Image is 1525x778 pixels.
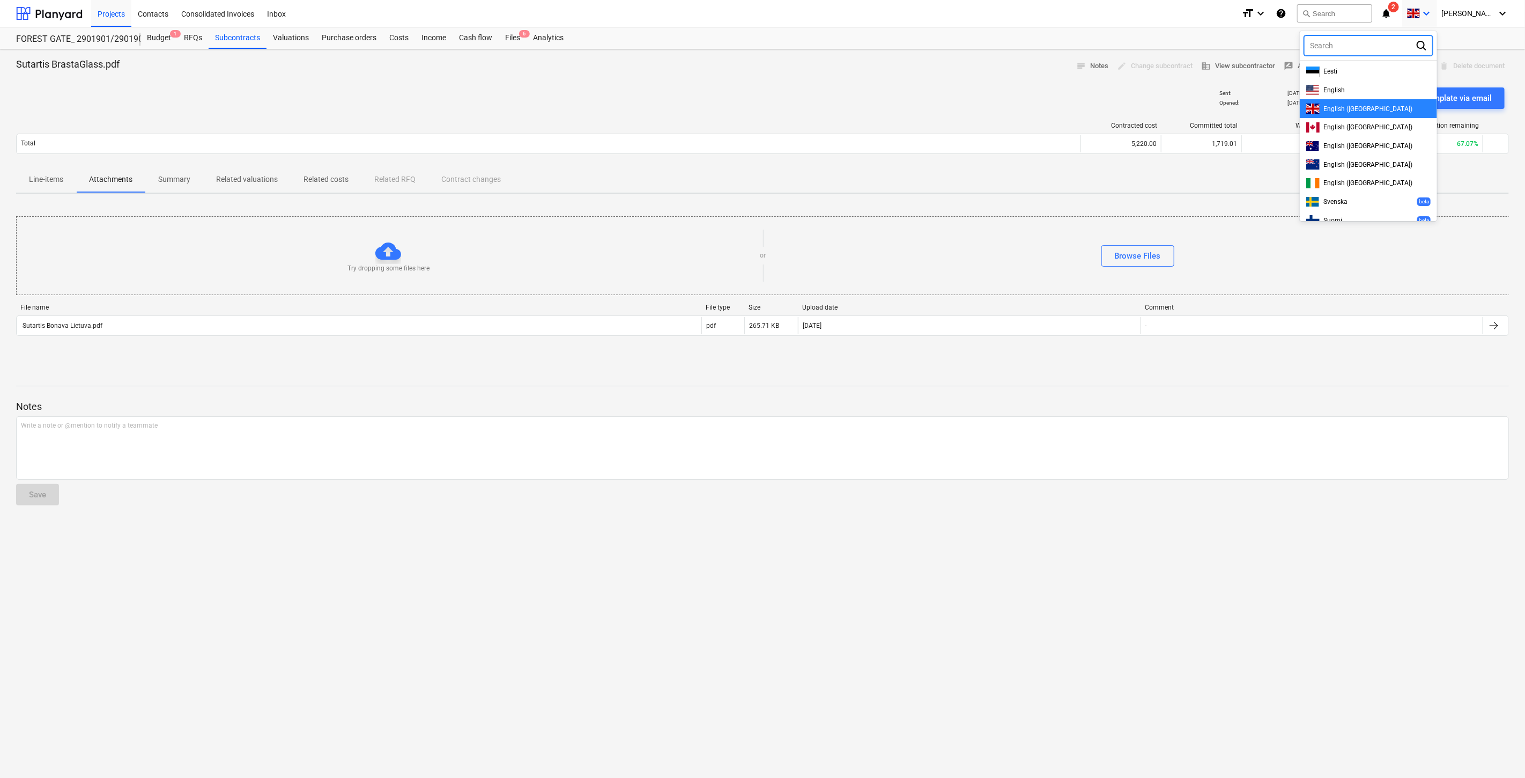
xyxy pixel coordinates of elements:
[1324,217,1343,224] span: Suomi
[1324,142,1413,150] span: English ([GEOGRAPHIC_DATA])
[1324,86,1345,94] span: English
[1496,7,1509,20] i: keyboard_arrow_down
[1324,68,1338,75] span: Eesti
[1471,726,1525,778] iframe: Chat Widget
[1441,9,1495,18] span: [PERSON_NAME]
[1324,161,1413,168] span: English ([GEOGRAPHIC_DATA])
[1419,198,1429,205] p: beta
[1324,198,1348,205] span: Svenska
[1324,123,1413,131] span: English ([GEOGRAPHIC_DATA])
[1419,217,1429,224] p: beta
[1324,179,1413,187] span: English ([GEOGRAPHIC_DATA])
[1324,105,1413,113] span: English ([GEOGRAPHIC_DATA])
